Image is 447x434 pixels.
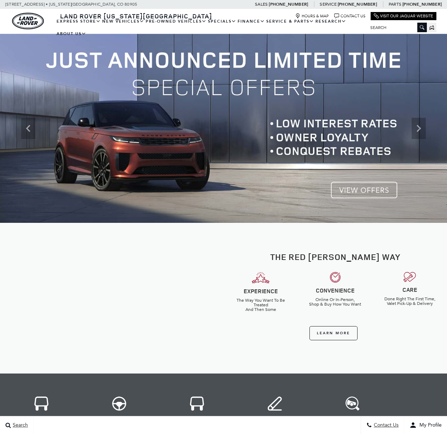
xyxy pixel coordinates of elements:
h6: The Way You Want To Be Treated And Then Some [229,298,293,312]
img: Value Trade [346,397,360,411]
span: My Profile [417,422,442,428]
span: Service [320,2,336,7]
strong: CONVENIENCE [316,287,355,294]
a: Learn More [309,326,358,340]
a: New Vehicles [101,15,145,28]
button: user-profile-menu [404,416,447,434]
nav: Main Navigation [56,15,365,40]
a: Contact Us [334,13,365,19]
a: Pre-Owned Vehicles [145,15,207,28]
strong: EXPERIENCE [244,287,278,295]
a: Specials [207,15,237,28]
a: [PHONE_NUMBER] [402,1,442,7]
span: Search [11,422,28,428]
a: [PHONE_NUMBER] [338,1,377,7]
a: Land Rover [US_STATE][GEOGRAPHIC_DATA] [56,12,216,20]
img: cta-icon-financing [268,397,282,411]
img: cta-icon-usedvehicles [112,397,126,411]
a: Visit Our Jaguar Website [374,13,433,19]
span: Sales [255,2,268,7]
h6: Done Right The First Time, Valet Pick-Up & Delivery [378,297,442,306]
a: Research [315,15,347,28]
strong: CARE [402,286,417,294]
span: Contact Us [372,422,399,428]
h6: Online Or In-Person, Shop & Buy How You Want [303,297,367,307]
h2: The Red [PERSON_NAME] Way [229,252,442,261]
a: Hours & Map [295,13,329,19]
a: [PHONE_NUMBER] [269,1,308,7]
a: About Us [56,28,87,40]
a: land-rover [12,13,44,29]
a: EXPRESS STORE [56,15,101,28]
a: Finance [237,15,266,28]
img: cta-icon-newvehicles [34,397,48,411]
a: [STREET_ADDRESS] • [US_STATE][GEOGRAPHIC_DATA], CO 80905 [5,2,137,7]
span: Parts [389,2,401,7]
a: Service & Parts [266,15,315,28]
iframe: YouTube video player [41,258,183,338]
span: Land Rover [US_STATE][GEOGRAPHIC_DATA] [60,12,212,20]
input: Search [365,23,427,32]
img: Land Rover [12,13,44,29]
